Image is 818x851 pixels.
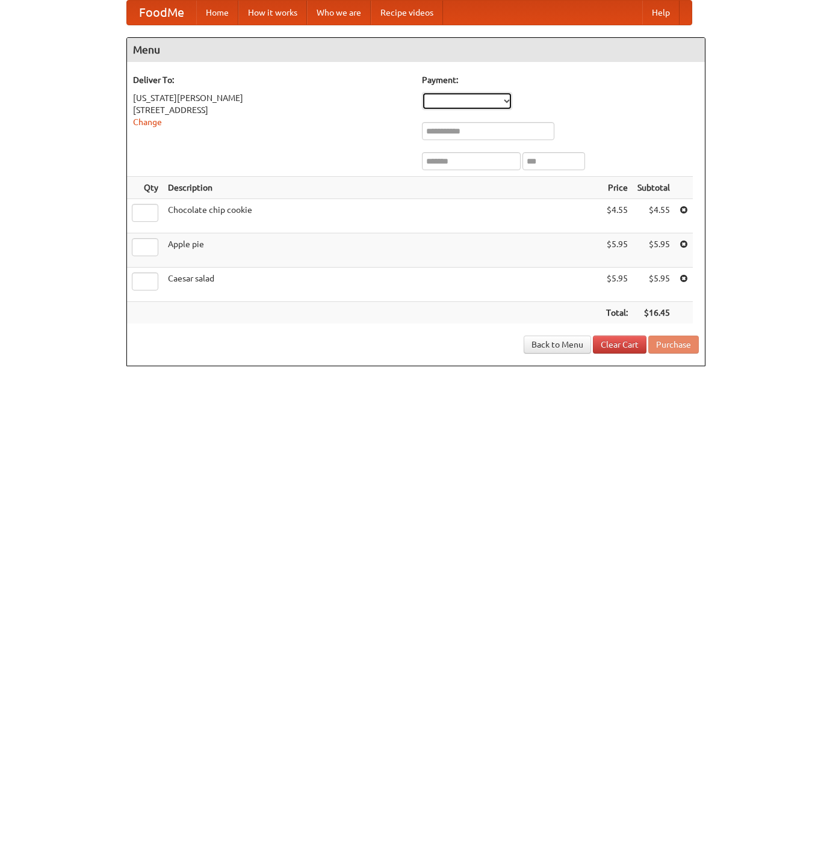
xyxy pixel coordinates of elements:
td: $5.95 [633,268,675,302]
button: Purchase [648,336,699,354]
td: $5.95 [601,233,633,268]
td: $5.95 [601,268,633,302]
th: $16.45 [633,302,675,324]
th: Qty [127,177,163,199]
th: Subtotal [633,177,675,199]
td: Caesar salad [163,268,601,302]
a: Back to Menu [524,336,591,354]
th: Total: [601,302,633,324]
a: Who we are [307,1,371,25]
th: Description [163,177,601,199]
h4: Menu [127,38,705,62]
div: [STREET_ADDRESS] [133,104,410,116]
th: Price [601,177,633,199]
a: Change [133,117,162,127]
a: Home [196,1,238,25]
a: FoodMe [127,1,196,25]
div: [US_STATE][PERSON_NAME] [133,92,410,104]
td: $4.55 [633,199,675,233]
a: Clear Cart [593,336,646,354]
td: Apple pie [163,233,601,268]
a: Help [642,1,680,25]
h5: Payment: [422,74,699,86]
td: $5.95 [633,233,675,268]
a: How it works [238,1,307,25]
h5: Deliver To: [133,74,410,86]
td: Chocolate chip cookie [163,199,601,233]
td: $4.55 [601,199,633,233]
a: Recipe videos [371,1,443,25]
